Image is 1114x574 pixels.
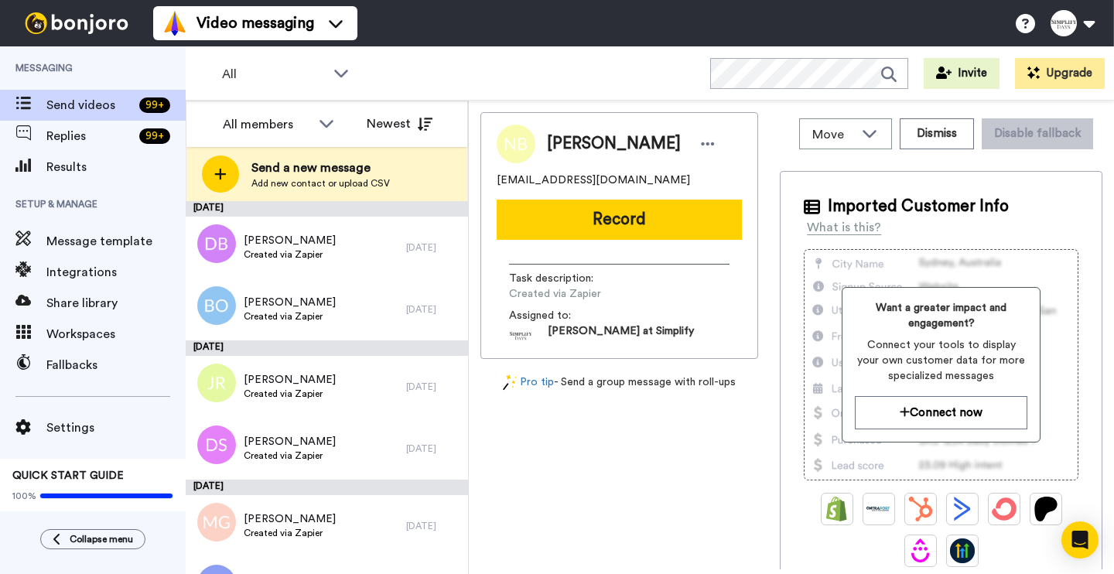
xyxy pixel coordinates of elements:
[497,125,535,163] img: Image of Nancy Brandborg
[244,372,336,388] span: [PERSON_NAME]
[46,96,133,114] span: Send videos
[855,396,1027,429] button: Connect now
[222,65,326,84] span: All
[900,118,974,149] button: Dismiss
[46,325,186,343] span: Workspaces
[812,125,854,144] span: Move
[223,115,311,134] div: All members
[509,286,656,302] span: Created via Zapier
[547,132,681,155] span: [PERSON_NAME]
[982,118,1093,149] button: Disable fallback
[139,128,170,144] div: 99 +
[924,58,1000,89] button: Invite
[355,108,444,139] button: Newest
[139,97,170,113] div: 99 +
[908,497,933,521] img: Hubspot
[1015,58,1105,89] button: Upgrade
[12,470,124,481] span: QUICK START GUIDE
[503,374,517,391] img: magic-wand.svg
[950,538,975,563] img: GoHighLevel
[46,263,186,282] span: Integrations
[46,419,186,437] span: Settings
[992,497,1017,521] img: ConvertKit
[406,520,460,532] div: [DATE]
[1061,521,1099,559] div: Open Intercom Messenger
[406,381,460,393] div: [DATE]
[950,497,975,521] img: ActiveCampaign
[503,374,554,391] a: Pro tip
[244,527,336,539] span: Created via Zapier
[497,200,742,240] button: Record
[548,323,694,347] span: [PERSON_NAME] at Simplify
[162,11,187,36] img: vm-color.svg
[828,195,1009,218] span: Imported Customer Info
[1034,497,1058,521] img: Patreon
[244,388,336,400] span: Created via Zapier
[251,177,390,190] span: Add new contact or upload CSV
[244,511,336,527] span: [PERSON_NAME]
[406,241,460,254] div: [DATE]
[244,295,336,310] span: [PERSON_NAME]
[197,364,236,402] img: jr.png
[186,340,468,356] div: [DATE]
[197,286,236,325] img: bo.png
[251,159,390,177] span: Send a new message
[46,232,186,251] span: Message template
[509,271,617,286] span: Task description :
[19,12,135,34] img: bj-logo-header-white.svg
[908,538,933,563] img: Drip
[406,442,460,455] div: [DATE]
[186,201,468,217] div: [DATE]
[406,303,460,316] div: [DATE]
[70,533,133,545] span: Collapse menu
[46,356,186,374] span: Fallbacks
[807,218,881,237] div: What is this?
[866,497,891,521] img: Ontraport
[480,374,758,391] div: - Send a group message with roll-ups
[46,158,186,176] span: Results
[244,449,336,462] span: Created via Zapier
[40,529,145,549] button: Collapse menu
[855,337,1027,384] span: Connect your tools to display your own customer data for more specialized messages
[12,490,36,502] span: 100%
[46,294,186,313] span: Share library
[197,224,236,263] img: db.png
[244,310,336,323] span: Created via Zapier
[197,425,236,464] img: ds.png
[244,248,336,261] span: Created via Zapier
[197,503,236,542] img: mg.png
[825,497,849,521] img: Shopify
[46,127,133,145] span: Replies
[244,233,336,248] span: [PERSON_NAME]
[509,323,532,347] img: d68a98d3-f47b-4afc-a0d4-3a8438d4301f-1535983152.jpg
[497,173,690,188] span: [EMAIL_ADDRESS][DOMAIN_NAME]
[855,300,1027,331] span: Want a greater impact and engagement?
[186,480,468,495] div: [DATE]
[509,308,617,323] span: Assigned to:
[244,434,336,449] span: [PERSON_NAME]
[196,12,314,34] span: Video messaging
